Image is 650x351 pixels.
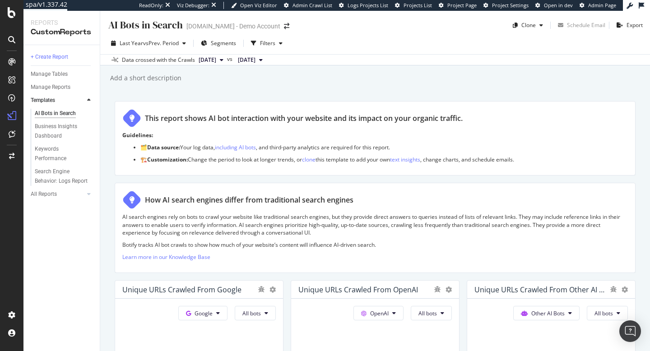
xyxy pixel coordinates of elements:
[147,143,180,151] strong: Data source:
[513,306,580,320] button: Other AI Bots
[619,320,641,342] div: Open Intercom Messenger
[298,285,418,294] div: Unique URLs Crawled from OpenAI
[544,2,573,9] span: Open in dev
[339,2,388,9] a: Logs Projects List
[370,309,389,317] span: OpenAI
[411,306,452,320] button: All bots
[122,285,241,294] div: Unique URLs Crawled from Google
[587,306,628,320] button: All bots
[107,18,183,32] div: AI Bots in Search
[31,96,55,105] div: Templates
[31,52,93,62] a: + Create Report
[227,55,234,63] span: vs
[242,309,261,317] span: All bots
[567,21,605,29] div: Schedule Email
[395,2,432,9] a: Projects List
[284,2,332,9] a: Admin Crawl List
[178,306,227,320] button: Google
[588,2,616,9] span: Admin Page
[509,18,547,32] button: Clone
[474,285,605,294] div: Unique URLs Crawled from Other AI Bots
[447,2,477,9] span: Project Page
[31,189,57,199] div: All Reports
[258,286,265,292] div: bug
[107,36,190,51] button: Last YearvsPrev. Period
[35,109,76,118] div: AI Bots in Search
[122,253,210,261] a: Learn more in our Knowledge Base
[390,156,420,163] a: text insights
[284,23,289,29] div: arrow-right-arrow-left
[197,36,240,51] button: Segments
[260,39,275,47] div: Filters
[35,167,88,186] div: Search Engine Behavior: Logs Report
[122,131,153,139] strong: Guidelines:
[594,309,613,317] span: All bots
[215,143,256,151] a: including AI bots
[434,286,441,292] div: bug
[404,2,432,9] span: Projects List
[195,55,227,65] button: [DATE]
[483,2,529,9] a: Project Settings
[302,156,316,163] a: clone
[35,122,93,141] a: Business Insights Dashboard
[235,306,276,320] button: All bots
[145,113,463,124] div: This report shows AI bot interaction with your website and its impact on your organic traffic.
[122,241,628,249] p: Botify tracks AI bot crawls to show how much of your website’s content will influence AI-driven s...
[122,56,195,64] div: Data crossed with the Crawls
[145,195,353,205] div: How AI search engines differ from traditional search engines
[140,156,628,163] p: 🏗️ Change the period to look at longer trends, or this template to add your own , change charts, ...
[115,101,636,175] div: This report shows AI bot interaction with your website and its impact on your organic traffic.Gui...
[238,56,255,64] span: 2024 Aug. 26th
[140,143,628,151] p: 🗂️ Your log data, , and third-party analytics are required for this report.
[177,2,209,9] div: Viz Debugger:
[292,2,332,9] span: Admin Crawl List
[195,309,213,317] span: Google
[521,21,536,29] div: Clone
[120,39,143,47] span: Last Year
[31,83,70,92] div: Manage Reports
[535,2,573,9] a: Open in dev
[122,213,628,236] p: AI search engines rely on bots to crawl your website like traditional search engines, but they pr...
[247,36,286,51] button: Filters
[492,2,529,9] span: Project Settings
[147,156,188,163] strong: Customization:
[139,2,163,9] div: ReadOnly:
[439,2,477,9] a: Project Page
[580,2,616,9] a: Admin Page
[109,74,181,83] div: Add a short description
[353,306,404,320] button: OpenAI
[35,167,93,186] a: Search Engine Behavior: Logs Report
[199,56,216,64] span: 2025 Sep. 22nd
[31,18,93,27] div: Reports
[143,39,179,47] span: vs Prev. Period
[35,144,85,163] div: Keywords Performance
[31,27,93,37] div: CustomReports
[418,309,437,317] span: All bots
[610,286,617,292] div: bug
[31,83,93,92] a: Manage Reports
[211,39,236,47] span: Segments
[35,109,93,118] a: AI Bots in Search
[115,183,636,273] div: How AI search engines differ from traditional search enginesAI search engines rely on bots to cra...
[231,2,277,9] a: Open Viz Editor
[348,2,388,9] span: Logs Projects List
[240,2,277,9] span: Open Viz Editor
[531,309,565,317] span: Other AI Bots
[35,144,93,163] a: Keywords Performance
[35,122,87,141] div: Business Insights Dashboard
[234,55,266,65] button: [DATE]
[627,21,643,29] div: Export
[31,69,68,79] div: Manage Tables
[186,22,280,31] div: [DOMAIN_NAME] - Demo Account
[31,96,84,105] a: Templates
[554,18,605,32] button: Schedule Email
[31,52,68,62] div: + Create Report
[31,189,84,199] a: All Reports
[31,69,93,79] a: Manage Tables
[613,18,643,32] button: Export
